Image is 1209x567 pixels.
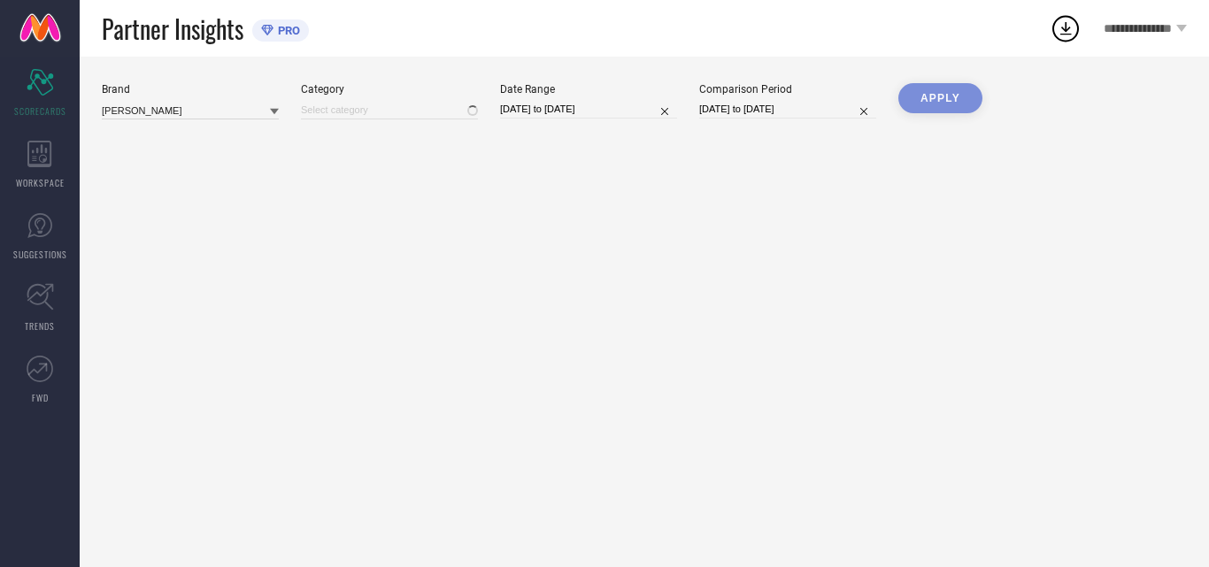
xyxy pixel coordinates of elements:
[273,24,300,37] span: PRO
[102,83,279,96] div: Brand
[699,100,876,119] input: Select comparison period
[14,104,66,118] span: SCORECARDS
[32,391,49,404] span: FWD
[301,83,478,96] div: Category
[1050,12,1082,44] div: Open download list
[16,176,65,189] span: WORKSPACE
[500,83,677,96] div: Date Range
[500,100,677,119] input: Select date range
[13,248,67,261] span: SUGGESTIONS
[102,11,243,47] span: Partner Insights
[699,83,876,96] div: Comparison Period
[25,319,55,333] span: TRENDS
